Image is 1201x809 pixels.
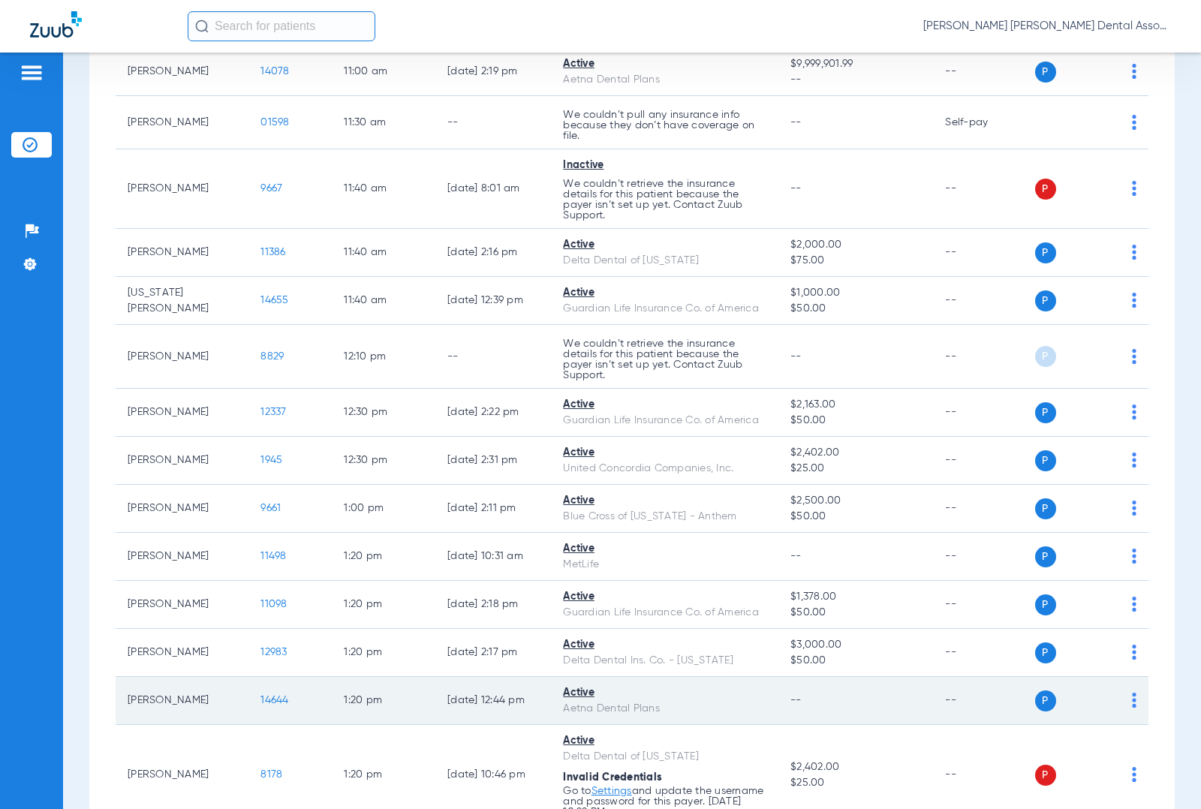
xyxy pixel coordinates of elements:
[332,629,435,677] td: 1:20 PM
[435,437,551,485] td: [DATE] 2:31 PM
[563,701,766,717] div: Aetna Dental Plans
[563,301,766,317] div: Guardian Life Insurance Co. of America
[563,110,766,141] p: We couldn’t pull any insurance info because they don’t have coverage on file.
[116,677,248,725] td: [PERSON_NAME]
[933,149,1034,229] td: --
[1035,765,1056,786] span: P
[563,179,766,221] p: We couldn’t retrieve the insurance details for this patient because the payer isn’t set up yet. C...
[933,677,1034,725] td: --
[790,509,921,525] span: $50.00
[563,445,766,461] div: Active
[790,445,921,461] span: $2,402.00
[563,461,766,477] div: United Concordia Companies, Inc.
[933,389,1034,437] td: --
[591,786,632,796] a: Settings
[563,589,766,605] div: Active
[260,647,287,657] span: 12983
[1132,453,1136,468] img: group-dot-blue.svg
[332,581,435,629] td: 1:20 PM
[435,533,551,581] td: [DATE] 10:31 AM
[563,733,766,749] div: Active
[1035,546,1056,567] span: P
[435,485,551,533] td: [DATE] 2:11 PM
[1035,450,1056,471] span: P
[790,461,921,477] span: $25.00
[1035,242,1056,263] span: P
[260,599,287,609] span: 11098
[790,695,802,705] span: --
[116,437,248,485] td: [PERSON_NAME]
[116,325,248,389] td: [PERSON_NAME]
[116,533,248,581] td: [PERSON_NAME]
[260,66,289,77] span: 14078
[435,389,551,437] td: [DATE] 2:22 PM
[933,229,1034,277] td: --
[1132,64,1136,79] img: group-dot-blue.svg
[116,96,248,149] td: [PERSON_NAME]
[790,397,921,413] span: $2,163.00
[1132,115,1136,130] img: group-dot-blue.svg
[790,493,921,509] span: $2,500.00
[435,629,551,677] td: [DATE] 2:17 PM
[116,48,248,96] td: [PERSON_NAME]
[563,772,662,783] span: Invalid Credentials
[563,493,766,509] div: Active
[435,48,551,96] td: [DATE] 2:19 PM
[116,581,248,629] td: [PERSON_NAME]
[1132,404,1136,420] img: group-dot-blue.svg
[790,301,921,317] span: $50.00
[933,48,1034,96] td: --
[260,351,284,362] span: 8829
[116,149,248,229] td: [PERSON_NAME]
[933,277,1034,325] td: --
[933,581,1034,629] td: --
[933,325,1034,389] td: --
[30,11,82,38] img: Zuub Logo
[332,325,435,389] td: 12:10 PM
[790,413,921,429] span: $50.00
[1035,642,1056,663] span: P
[933,485,1034,533] td: --
[260,247,285,257] span: 11386
[563,605,766,621] div: Guardian Life Insurance Co. of America
[260,551,286,561] span: 11498
[790,56,921,72] span: $9,999,901.99
[332,533,435,581] td: 1:20 PM
[1035,402,1056,423] span: P
[790,589,921,605] span: $1,378.00
[563,685,766,701] div: Active
[790,775,921,791] span: $25.00
[435,149,551,229] td: [DATE] 8:01 AM
[260,183,282,194] span: 9667
[790,653,921,669] span: $50.00
[933,533,1034,581] td: --
[790,285,921,301] span: $1,000.00
[563,158,766,173] div: Inactive
[332,149,435,229] td: 11:40 AM
[790,551,802,561] span: --
[435,96,551,149] td: --
[116,629,248,677] td: [PERSON_NAME]
[260,695,288,705] span: 14644
[790,253,921,269] span: $75.00
[20,64,44,82] img: hamburger-icon
[1035,690,1056,711] span: P
[435,581,551,629] td: [DATE] 2:18 PM
[1035,498,1056,519] span: P
[1132,767,1136,782] img: group-dot-blue.svg
[563,653,766,669] div: Delta Dental Ins. Co. - [US_STATE]
[563,557,766,573] div: MetLife
[563,56,766,72] div: Active
[332,229,435,277] td: 11:40 AM
[435,277,551,325] td: [DATE] 12:39 PM
[563,237,766,253] div: Active
[1132,549,1136,564] img: group-dot-blue.svg
[260,769,282,780] span: 8178
[563,253,766,269] div: Delta Dental of [US_STATE]
[1132,645,1136,660] img: group-dot-blue.svg
[790,637,921,653] span: $3,000.00
[563,749,766,765] div: Delta Dental of [US_STATE]
[332,437,435,485] td: 12:30 PM
[1132,181,1136,196] img: group-dot-blue.svg
[933,629,1034,677] td: --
